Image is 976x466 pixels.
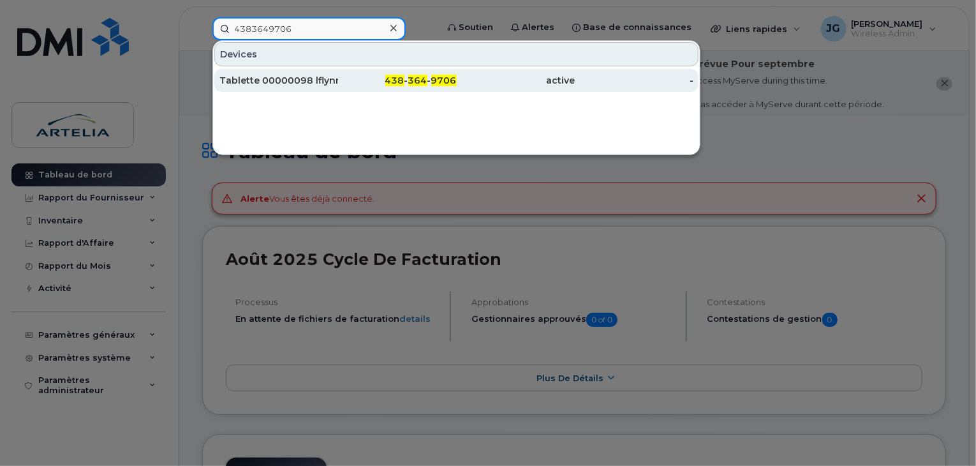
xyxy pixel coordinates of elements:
span: 364 [408,75,427,86]
a: Tablette 00000098 lflynn438-364-9706active- [214,69,699,92]
span: 9706 [431,75,457,86]
div: active [457,74,575,87]
div: Devices [214,42,699,66]
div: - - [338,74,457,87]
div: Tablette 00000098 lflynn [219,74,338,87]
span: 438 [385,75,404,86]
div: - [575,74,693,87]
